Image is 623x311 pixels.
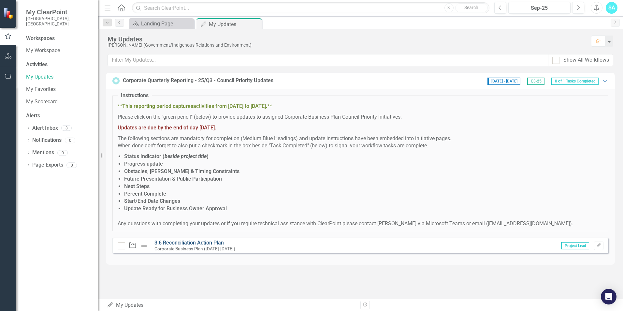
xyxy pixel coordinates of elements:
div: Landing Page [141,20,192,28]
strong: Next Steps [124,183,150,189]
span: Search [464,5,478,10]
strong: Future Presentation & Public Participation [124,176,222,182]
span: Project Lead [561,242,589,249]
div: Sep-25 [511,4,568,12]
input: Search ClearPoint... [132,2,489,14]
a: Landing Page [130,20,192,28]
div: Open Intercom Messenger [601,289,616,304]
legend: Instructions [118,92,152,99]
button: SA [606,2,617,14]
div: Activities [26,61,91,68]
em: beside project title [165,153,207,159]
p: Any questions with completing your updates or if you require technical assistance with ClearPoint... [118,213,603,228]
div: Show All Workflows [563,56,609,64]
a: 3.6 Reconciliation Action Plan [154,240,224,246]
a: Alert Inbox [32,125,58,132]
div: [PERSON_NAME] (Government/Indigenous Relations and Environment) [108,43,585,48]
div: Corporate Quarterly Reporting - 25/Q3 - Council Priority Updates [123,77,273,84]
a: My Favorites [26,86,91,93]
div: 8 [61,126,72,131]
strong: Update Ready for Business Owner Approval [124,205,227,212]
span: 0 of 1 Tasks Completed [551,78,599,85]
div: My Updates [108,36,585,43]
strong: Progress update [124,161,163,167]
div: My Updates [107,302,355,309]
a: My Updates [26,73,91,81]
div: My Updates [209,20,260,28]
button: Search [455,3,488,12]
small: Corporate Business Plan ([DATE]-[DATE]) [154,246,235,251]
span: [DATE] - [DATE] [487,78,520,85]
strong: Start/End Date Changes [124,198,180,204]
p: Please click on the "green pencil" (below) to provide updates to assigned Corporate Business Plan... [118,113,603,121]
span: The following sections are mandatory for completion (Medium Blue Headings) and update instruction... [118,135,451,149]
strong: Constraints [213,168,239,174]
strong: activities from [DATE] to [DATE].** [193,103,272,109]
a: My Scorecard [26,98,91,106]
a: Mentions [32,149,54,156]
div: 0 [65,138,75,143]
small: [GEOGRAPHIC_DATA], [GEOGRAPHIC_DATA] [26,16,91,27]
strong: Status Indicator ( ) [124,153,209,159]
strong: Obstacles, [PERSON_NAME] & Timing [124,168,211,174]
div: 0 [66,162,77,168]
a: My Workspace [26,47,91,54]
img: ClearPoint Strategy [3,7,15,19]
a: Notifications [32,137,62,144]
a: Page Exports [32,161,63,169]
div: Alerts [26,112,91,120]
button: Sep-25 [508,2,571,14]
span: My ClearPoint [26,8,91,16]
span: Updates are due by the end of day [DATE]. [118,125,216,131]
div: Workspaces [26,35,55,42]
input: Filter My Updates... [108,54,548,66]
strong: Percent Complete [124,191,166,197]
img: Not Defined [140,242,148,250]
span: Q3-25 [527,78,544,85]
strong: **This reporting period captures [118,103,193,109]
div: 0 [57,150,68,155]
